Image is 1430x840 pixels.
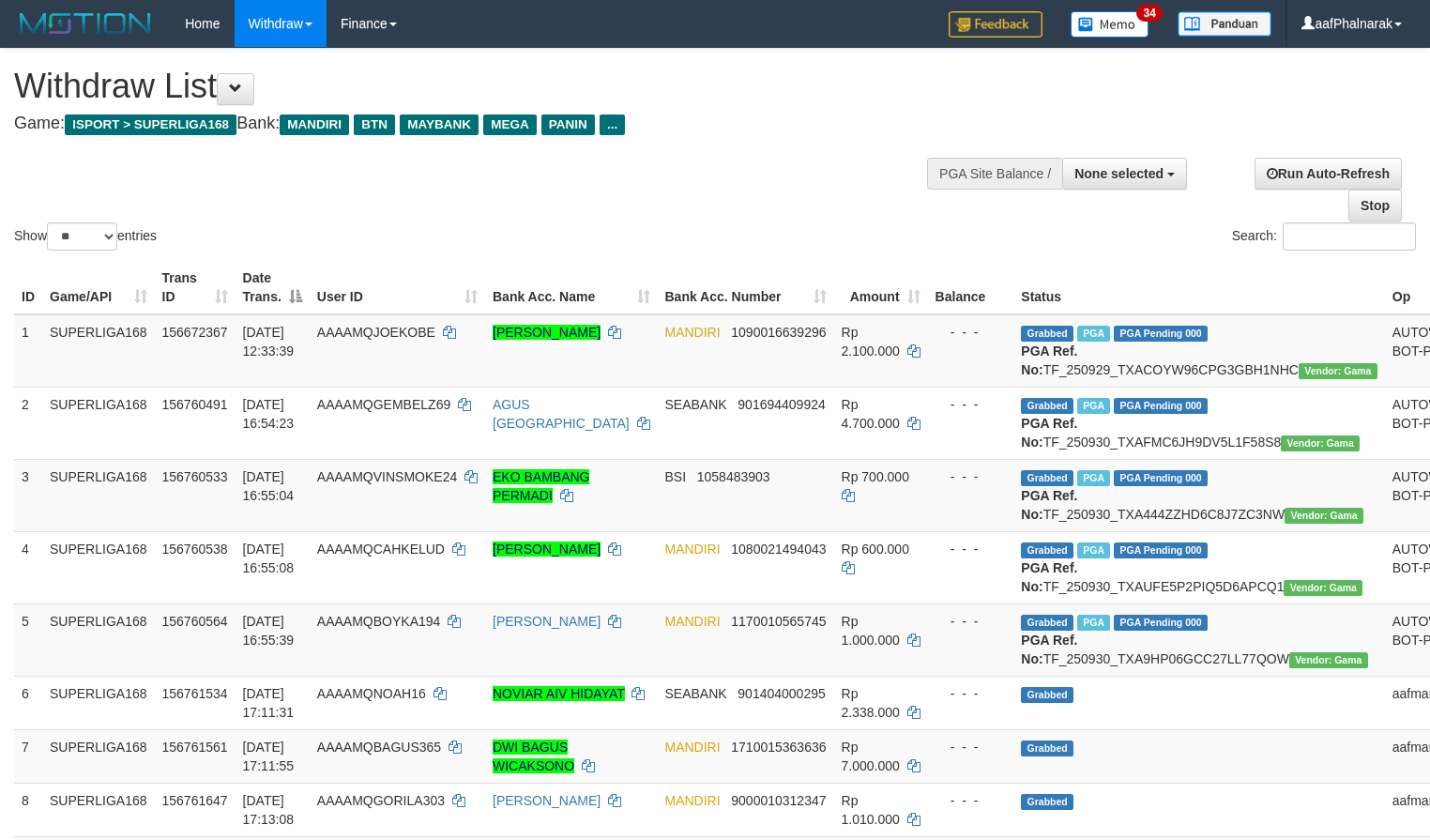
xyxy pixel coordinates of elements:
a: DWI BAGUS WICAKSONO [493,740,574,773]
a: Stop [1348,190,1402,221]
b: PGA Ref. No: [1021,633,1077,666]
h4: Game: Bank: [14,115,935,133]
span: [DATE] 16:55:39 [243,614,295,648]
a: NOVIAR AIV HIDAYAT [493,686,625,701]
th: Status [1013,261,1384,314]
span: Copy 9000010312347 to clipboard [731,793,826,808]
td: 4 [14,531,42,603]
span: MANDIRI [280,115,349,135]
span: None selected [1074,166,1164,181]
span: BTN [354,115,395,135]
span: 34 [1136,5,1162,22]
span: SEABANK [665,397,727,412]
span: 156761647 [162,793,228,808]
span: ISPORT > SUPERLIGA168 [65,115,236,135]
span: Grabbed [1021,398,1073,414]
td: SUPERLIGA168 [42,387,155,459]
a: [PERSON_NAME] [493,325,601,340]
span: Copy 1710015363636 to clipboard [731,740,826,755]
span: AAAAMQGORILA303 [317,793,445,808]
span: SEABANK [665,686,727,701]
td: 6 [14,676,42,729]
span: MANDIRI [665,793,721,808]
th: Bank Acc. Name: activate to sort column ascending [485,261,658,314]
div: - - - [936,738,1007,756]
label: Search: [1232,222,1416,251]
span: Rp 2.100.000 [842,325,900,359]
span: MANDIRI [665,740,721,755]
a: EKO BAMBANG PERMADI [493,469,589,503]
span: [DATE] 16:55:08 [243,542,295,575]
span: 156761534 [162,686,228,701]
span: Copy 901404000295 to clipboard [738,686,825,701]
div: - - - [936,395,1007,414]
span: Rp 4.700.000 [842,397,900,431]
b: PGA Ref. No: [1021,488,1077,522]
a: AGUS [GEOGRAPHIC_DATA] [493,397,630,431]
span: PANIN [541,115,595,135]
span: PGA Pending [1114,615,1208,631]
img: Button%20Memo.svg [1071,11,1149,38]
a: [PERSON_NAME] [493,793,601,808]
div: - - - [936,612,1007,631]
span: MANDIRI [665,542,721,557]
span: MANDIRI [665,325,721,340]
button: None selected [1062,158,1187,190]
span: MEGA [483,115,537,135]
td: SUPERLIGA168 [42,783,155,836]
span: 156760491 [162,397,228,412]
td: SUPERLIGA168 [42,314,155,388]
span: AAAAMQGEMBELZ69 [317,397,450,412]
span: 156672367 [162,325,228,340]
td: TF_250929_TXACOYW96CPG3GBH1NHC [1013,314,1384,388]
span: Rp 7.000.000 [842,740,900,773]
span: Grabbed [1021,687,1073,703]
span: Grabbed [1021,741,1073,756]
span: Vendor URL: https://trx31.1velocity.biz [1285,508,1363,524]
td: SUPERLIGA168 [42,459,155,531]
td: SUPERLIGA168 [42,729,155,783]
h1: Withdraw List [14,68,935,105]
b: PGA Ref. No: [1021,416,1077,450]
span: AAAAMQVINSMOKE24 [317,469,457,484]
span: Vendor URL: https://trx31.1velocity.biz [1284,580,1362,596]
span: Rp 1.000.000 [842,614,900,648]
span: Vendor URL: https://trx31.1velocity.biz [1289,652,1368,668]
span: Grabbed [1021,794,1073,810]
span: Rp 700.000 [842,469,909,484]
div: - - - [936,540,1007,558]
span: Marked by aafheankoy [1077,398,1110,414]
div: - - - [936,467,1007,486]
span: Copy 1058483903 to clipboard [697,469,770,484]
th: ID [14,261,42,314]
span: MANDIRI [665,614,721,629]
td: 1 [14,314,42,388]
span: Rp 600.000 [842,542,909,557]
span: PGA Pending [1114,326,1208,342]
td: TF_250930_TXA444ZZHD6C8J7ZC3NW [1013,459,1384,531]
span: AAAAMQBAGUS365 [317,740,441,755]
td: 2 [14,387,42,459]
span: Grabbed [1021,542,1073,558]
td: 5 [14,603,42,676]
th: Trans ID: activate to sort column ascending [155,261,236,314]
span: [DATE] 12:33:39 [243,325,295,359]
span: 156760533 [162,469,228,484]
th: Amount: activate to sort column ascending [834,261,928,314]
td: TF_250930_TXAFMC6JH9DV5L1F58S8 [1013,387,1384,459]
span: Vendor URL: https://trx31.1velocity.biz [1299,363,1377,379]
span: [DATE] 16:54:23 [243,397,295,431]
span: Marked by aafsengchandara [1077,470,1110,486]
div: PGA Site Balance / [927,158,1062,190]
div: - - - [936,323,1007,342]
span: MAYBANK [400,115,479,135]
span: Marked by aafsengchandara [1077,542,1110,558]
span: [DATE] 17:13:08 [243,793,295,827]
select: Showentries [47,222,117,251]
span: PGA Pending [1114,398,1208,414]
td: SUPERLIGA168 [42,676,155,729]
span: AAAAMQNOAH16 [317,686,426,701]
span: [DATE] 17:11:55 [243,740,295,773]
span: Rp 2.338.000 [842,686,900,720]
th: Game/API: activate to sort column ascending [42,261,155,314]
